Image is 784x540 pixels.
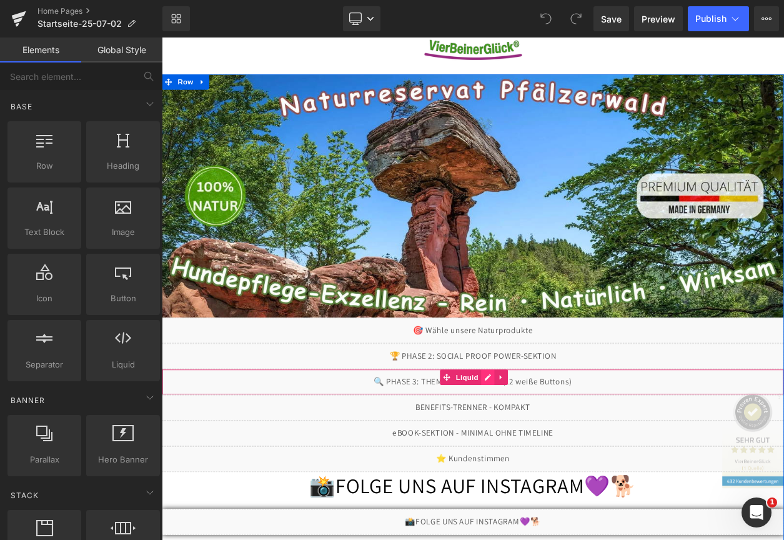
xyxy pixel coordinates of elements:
span: Liquid [354,404,388,422]
span: Stack [9,489,40,501]
span: Text Block [11,226,77,239]
span: Hero Banner [90,453,156,466]
iframe: Intercom live chat [742,497,772,527]
span: Startseite-25-07-02 [37,19,122,29]
button: Publish [688,6,749,31]
span: Base [9,101,34,112]
a: New Library [162,6,190,31]
span: Icon [11,292,77,305]
span: Preview [642,12,675,26]
span: Publish [695,14,727,24]
span: Image [90,226,156,239]
a: Home Pages [37,6,162,16]
span: Button [90,292,156,305]
span: 1 [767,497,777,507]
span: Heading [90,159,156,172]
span: Save [601,12,622,26]
a: Preview [634,6,683,31]
button: Undo [533,6,558,31]
span: Row [11,159,77,172]
button: Redo [563,6,588,31]
a: Expand / Collapse [41,45,57,64]
a: Expand / Collapse [404,404,420,422]
span: Row [16,45,41,64]
a: Global Style [81,37,162,62]
span: Banner [9,394,46,406]
button: More [754,6,779,31]
span: Separator [11,358,77,371]
span: Liquid [90,358,156,371]
span: Parallax [11,453,77,466]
